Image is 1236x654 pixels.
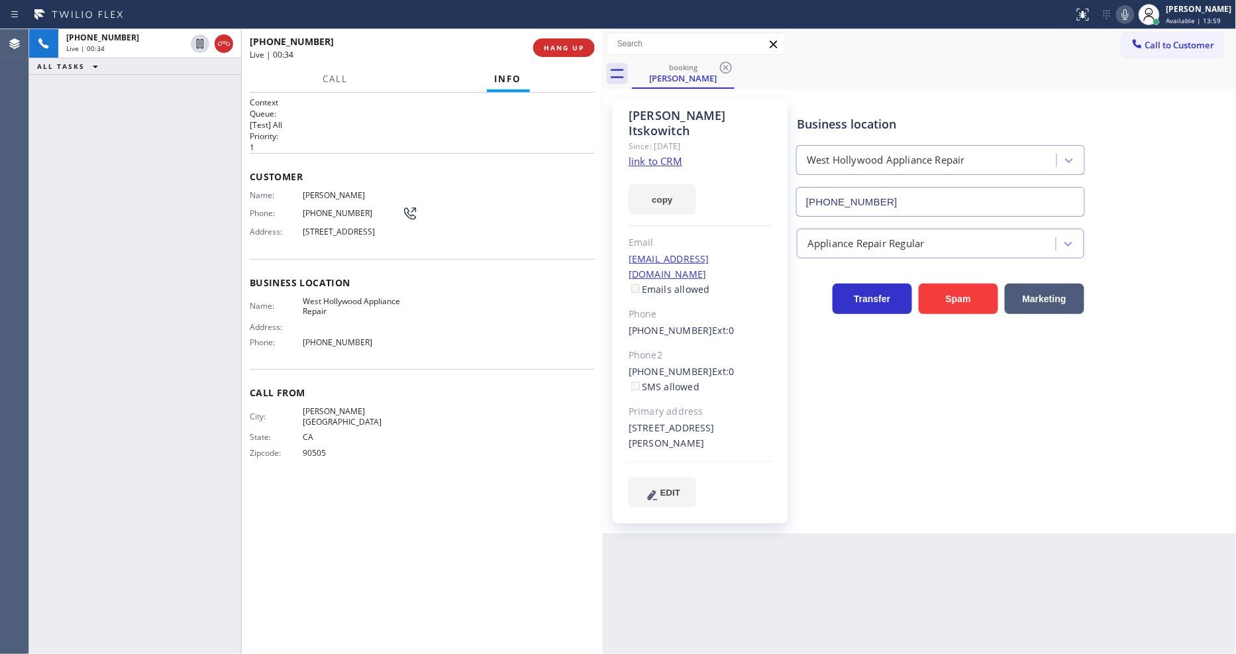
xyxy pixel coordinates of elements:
a: [PHONE_NUMBER] [629,324,713,337]
span: Customer [250,170,595,183]
div: booking [633,62,733,72]
button: Mute [1116,5,1135,24]
button: Marketing [1005,284,1084,314]
span: Available | 13:59 [1166,16,1221,25]
span: [PHONE_NUMBER] [303,208,402,218]
span: 90505 [303,448,402,458]
div: Phone2 [629,348,772,363]
button: Hang up [215,34,233,53]
span: Address: [250,227,303,237]
span: Live | 00:34 [250,49,293,60]
div: Appliance Repair Regular [807,236,925,251]
span: [PHONE_NUMBER] [250,35,334,48]
div: [PERSON_NAME] [1166,3,1232,15]
span: Name: [250,301,303,311]
span: Live | 00:34 [66,44,105,53]
span: State: [250,432,303,442]
div: Email [629,235,772,250]
button: Call to Customer [1122,32,1223,58]
span: [PHONE_NUMBER] [66,32,139,43]
span: Phone: [250,337,303,347]
button: Transfer [833,284,912,314]
span: Info [495,73,522,85]
span: HANG UP [544,43,584,52]
span: City: [250,411,303,421]
span: Zipcode: [250,448,303,458]
button: Hold Customer [191,34,209,53]
p: 1 [250,142,595,153]
input: Search [607,33,785,54]
div: [PERSON_NAME] Itskowitch [629,108,772,138]
button: ALL TASKS [29,58,111,74]
span: Call From [250,386,595,399]
input: Phone Number [796,187,1085,217]
div: Primary address [629,404,772,419]
a: link to CRM [629,154,682,168]
button: Call [315,66,356,92]
span: [STREET_ADDRESS] [303,227,402,237]
span: Ext: 0 [713,324,735,337]
span: EDIT [660,488,680,498]
span: ALL TASKS [37,62,85,71]
h1: Context [250,97,595,108]
span: Call to Customer [1145,39,1215,51]
button: copy [629,184,696,215]
div: [PERSON_NAME] [633,72,733,84]
input: SMS allowed [631,382,640,390]
span: Business location [250,276,595,289]
div: Since: [DATE] [629,138,772,154]
label: SMS allowed [629,380,699,393]
span: West Hollywood Appliance Repair [303,296,402,317]
button: Info [487,66,530,92]
span: [PERSON_NAME] [303,190,402,200]
input: Emails allowed [631,284,640,293]
span: CA [303,432,402,442]
div: Margo Itskowitch [633,59,733,87]
h2: Priority: [250,131,595,142]
button: EDIT [629,477,696,508]
span: [PHONE_NUMBER] [303,337,402,347]
label: Emails allowed [629,283,710,296]
div: [STREET_ADDRESS][PERSON_NAME] [629,421,772,451]
div: West Hollywood Appliance Repair [807,153,965,168]
span: Ext: 0 [713,365,735,378]
button: HANG UP [533,38,595,57]
span: Name: [250,190,303,200]
div: Phone [629,307,772,322]
p: [Test] All [250,119,595,131]
a: [PHONE_NUMBER] [629,365,713,378]
span: Phone: [250,208,303,218]
a: [EMAIL_ADDRESS][DOMAIN_NAME] [629,252,709,280]
h2: Queue: [250,108,595,119]
span: Address: [250,322,303,332]
span: Call [323,73,348,85]
span: [PERSON_NAME][GEOGRAPHIC_DATA] [303,406,402,427]
button: Spam [919,284,998,314]
div: Business location [797,115,1084,133]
